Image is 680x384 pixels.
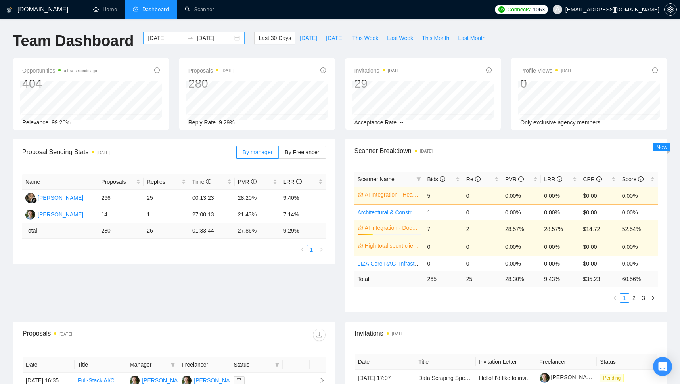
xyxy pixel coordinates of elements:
a: PN[PERSON_NAME] [25,194,83,201]
button: This Month [418,32,454,44]
span: user [555,7,560,12]
span: Pending [600,374,624,382]
span: left [300,247,305,252]
span: Bids [427,176,445,182]
th: Freelancer [178,357,230,373]
span: right [651,296,655,300]
th: Invitation Letter [476,354,536,370]
span: LRR [283,179,302,185]
td: 25 [463,271,502,287]
td: 21.43% [235,206,280,223]
span: crown [358,192,363,197]
time: a few seconds ago [64,69,97,73]
a: 1 [620,294,629,302]
span: download [313,332,325,338]
img: gigradar-bm.png [31,197,37,203]
span: Last Week [387,34,413,42]
span: info-circle [557,176,562,182]
button: left [297,245,307,254]
span: Opportunities [22,66,97,75]
img: PN [25,193,35,203]
time: [DATE] [420,149,433,153]
span: Last 30 Days [259,34,291,42]
img: upwork-logo.png [498,6,505,13]
td: 0.00% [541,187,580,204]
a: Pending [600,374,627,381]
span: Reply Rate [188,119,216,126]
div: 29 [354,76,401,91]
span: crown [358,243,363,248]
img: OK [25,210,35,220]
td: 280 [98,223,144,239]
span: right [319,247,324,252]
td: 28.30 % [502,271,541,287]
span: info-circle [296,179,302,184]
div: Open Intercom Messenger [653,357,672,376]
div: [PERSON_NAME] [38,210,83,219]
th: Proposals [98,174,144,190]
span: PVR [238,179,257,185]
td: 0.00% [502,256,541,271]
td: $ 35.23 [580,271,619,287]
a: searchScanner [185,6,214,13]
a: 1 [307,245,316,254]
td: Total [22,223,98,239]
span: info-circle [596,176,602,182]
li: 1 [307,245,316,254]
a: OK[PERSON_NAME] [182,377,239,383]
span: setting [665,6,676,13]
li: 3 [639,293,648,303]
span: By manager [243,149,272,155]
td: 26 [144,223,189,239]
img: logo [7,4,12,16]
span: Status [234,360,271,369]
input: Start date [148,34,184,42]
span: Relevance [22,119,48,126]
time: [DATE] [392,332,404,336]
span: By Freelancer [285,149,319,155]
td: $0.00 [580,204,619,220]
th: Date [23,357,75,373]
span: info-circle [440,176,445,182]
span: 9.29% [219,119,235,126]
td: 28.57% [502,220,541,238]
th: Title [75,357,126,373]
h1: Team Dashboard [13,32,134,50]
span: Connects: [507,5,531,14]
td: 9.40% [280,190,326,206]
span: CPR [583,176,602,182]
span: Replies [147,178,180,186]
button: Last Month [454,32,490,44]
span: This Month [422,34,449,42]
td: 60.56 % [619,271,658,287]
button: setting [664,3,677,16]
td: 28.57% [541,220,580,238]
span: Dashboard [142,6,169,13]
span: [DATE] [326,34,343,42]
th: Date [355,354,416,370]
td: 0.00% [502,187,541,204]
time: [DATE] [59,332,72,336]
span: mail [237,378,241,383]
span: info-circle [518,176,524,182]
button: left [610,293,620,303]
span: Only exclusive agency members [520,119,600,126]
span: This Week [352,34,378,42]
td: 1 [424,204,463,220]
td: 0.00% [541,238,580,256]
button: Last Week [383,32,418,44]
a: OK[PERSON_NAME] [130,377,188,383]
a: OK[PERSON_NAME] [25,211,83,217]
td: 0 [463,187,502,204]
span: New [656,144,667,150]
th: Name [22,174,98,190]
time: [DATE] [561,69,573,73]
td: 0.00% [502,204,541,220]
td: 0.00% [619,204,658,220]
div: Proposals [23,329,174,341]
span: swap-right [187,35,193,41]
span: Invitations [354,66,401,75]
td: 7.14% [280,206,326,223]
a: 2 [630,294,638,302]
li: Previous Page [297,245,307,254]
